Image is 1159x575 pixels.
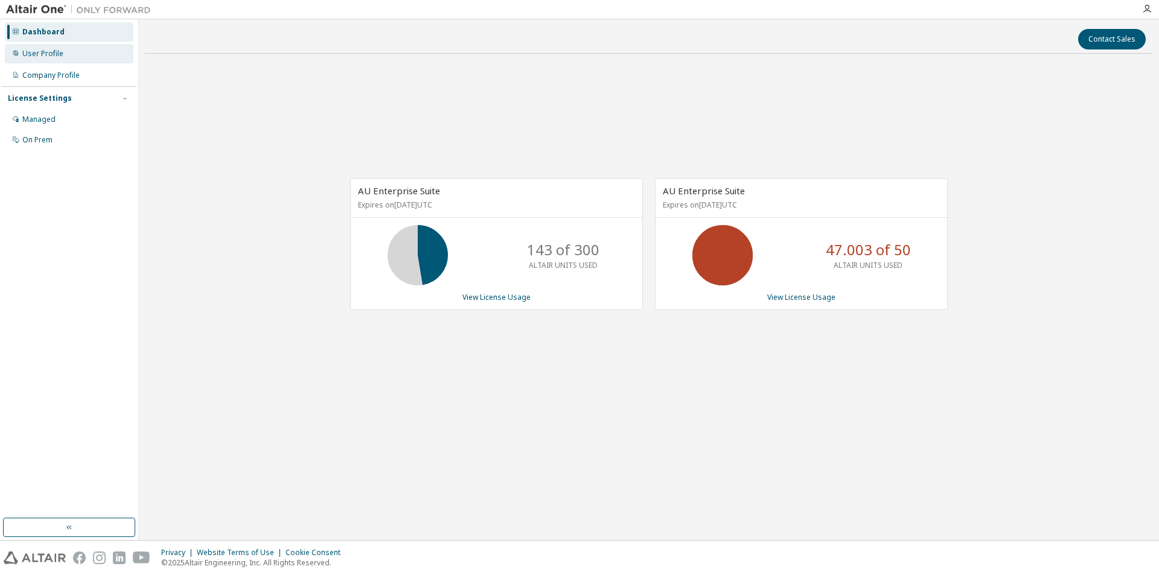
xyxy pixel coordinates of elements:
p: ALTAIR UNITS USED [529,260,598,270]
p: Expires on [DATE] UTC [358,200,632,210]
button: Contact Sales [1078,29,1146,49]
img: facebook.svg [73,551,86,564]
a: View License Usage [767,292,835,302]
div: Website Terms of Use [197,548,286,558]
div: User Profile [22,49,63,59]
span: AU Enterprise Suite [663,185,745,197]
img: altair_logo.svg [4,551,66,564]
p: ALTAIR UNITS USED [834,260,902,270]
div: Company Profile [22,71,80,80]
img: linkedin.svg [113,551,126,564]
div: License Settings [8,94,72,103]
div: On Prem [22,135,53,145]
img: Altair One [6,4,157,16]
a: View License Usage [462,292,531,302]
p: Expires on [DATE] UTC [663,200,937,210]
span: AU Enterprise Suite [358,185,440,197]
div: Cookie Consent [286,548,348,558]
div: Managed [22,115,56,124]
p: © 2025 Altair Engineering, Inc. All Rights Reserved. [161,558,348,568]
div: Dashboard [22,27,65,37]
img: youtube.svg [133,551,150,564]
p: 143 of 300 [527,240,599,260]
div: Privacy [161,548,197,558]
img: instagram.svg [93,551,106,564]
p: 47.003 of 50 [826,240,911,260]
